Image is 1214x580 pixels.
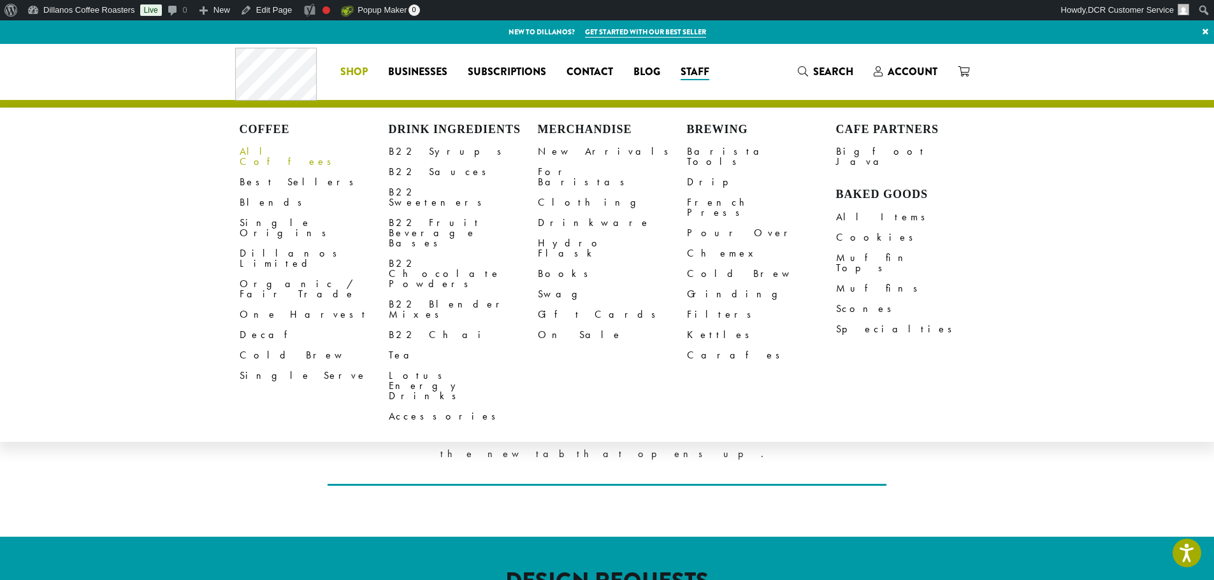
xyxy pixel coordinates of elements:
a: New Arrivals [538,141,687,162]
a: Dillanos Limited [240,243,389,274]
a: Single Serve [240,365,389,386]
span: 0 [408,4,420,16]
a: Carafes [687,345,836,365]
h4: Baked Goods [836,188,985,202]
a: One Harvest [240,304,389,325]
a: Staff [670,62,719,82]
a: Accessories [389,406,538,427]
a: Swag [538,284,687,304]
span: Contact [567,64,613,80]
a: All Coffees [240,141,389,172]
h4: Brewing [687,123,836,137]
span: Subscriptions [468,64,546,80]
a: Drinkware [538,213,687,233]
a: Bigfoot Java [836,141,985,172]
span: DCR Customer Service [1088,5,1174,15]
a: Barista Tools [687,141,836,172]
a: Filters [687,304,836,325]
span: Businesses [388,64,447,80]
a: B22 Blender Mixes [389,294,538,325]
a: Best Sellers [240,172,389,192]
a: B22 Syrups [389,141,538,162]
a: Cold Brew [687,264,836,284]
a: Specialties [836,319,985,339]
a: B22 Fruit Beverage Bases [389,213,538,253]
a: B22 Chocolate Powders [389,253,538,294]
a: Clothing [538,192,687,213]
a: B22 Chai [389,325,538,345]
div: Focus keyphrase not set [322,6,330,14]
h4: Coffee [240,123,389,137]
a: Kettles [687,325,836,345]
span: Account [888,64,937,79]
span: Staff [681,64,709,80]
a: Grinding [687,284,836,304]
a: Organic / Fair Trade [240,274,389,304]
a: Cookies [836,227,985,248]
a: Hydro Flask [538,233,687,264]
a: Muffin Tops [836,248,985,278]
span: Blog [633,64,660,80]
a: Decaf [240,325,389,345]
a: On Sale [538,325,687,345]
a: Drip [687,172,836,192]
a: Cold Brew [240,345,389,365]
a: × [1197,20,1214,43]
h4: Drink Ingredients [389,123,538,137]
a: Pour Over [687,223,836,243]
a: B22 Sauces [389,162,538,182]
a: Blends [240,192,389,213]
a: Lotus Energy Drinks [389,365,538,406]
span: Search [813,64,853,79]
span: Shop [340,64,368,80]
h4: Merchandise [538,123,687,137]
a: Chemex [687,243,836,264]
a: French Press [687,192,836,223]
a: For Baristas [538,162,687,192]
a: Search [788,61,864,82]
a: Single Origins [240,213,389,243]
a: Shop [330,62,378,82]
a: B22 Sweeteners [389,182,538,213]
h4: Cafe Partners [836,123,985,137]
a: All Items [836,207,985,227]
a: Books [538,264,687,284]
a: Gift Cards [538,304,687,325]
a: Live [140,4,162,16]
a: Get started with our best seller [585,27,706,38]
a: Tea [389,345,538,365]
a: Muffins [836,278,985,299]
a: Scones [836,299,985,319]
